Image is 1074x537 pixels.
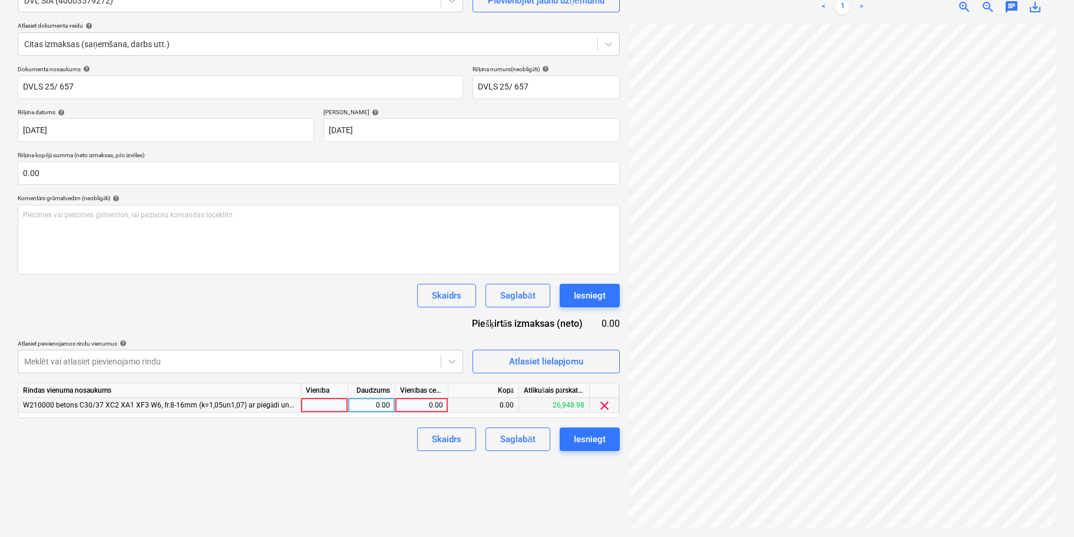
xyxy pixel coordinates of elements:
input: Rēķina datums nav norādīts [18,118,314,142]
span: help [110,195,120,202]
div: Piešķirtās izmaksas (neto) [462,317,601,330]
div: Iesniegt [574,432,606,447]
span: help [55,109,65,116]
div: Saglabāt [500,432,535,447]
button: Iesniegt [560,284,620,307]
div: Dokumenta nosaukums [18,65,463,73]
input: Rēķina numurs [472,75,620,99]
input: Izpildes datums nav norādīts [323,118,620,142]
div: Rēķina numurs (neobligāti) [472,65,620,73]
div: Iesniegt [574,288,606,303]
div: Skaidrs [432,288,461,303]
span: help [369,109,379,116]
div: Rēķina datums [18,108,314,116]
button: Saglabāt [485,284,550,307]
input: Dokumenta nosaukums [18,75,463,99]
span: clear [597,399,612,413]
div: [PERSON_NAME] [323,108,620,116]
div: Vienības cena [395,383,448,398]
span: help [83,22,92,29]
div: Komentārs grāmatvedim (neobligāti) [18,194,620,202]
span: help [81,65,90,72]
div: 0.00 [602,317,620,330]
button: Skaidrs [417,427,476,451]
div: Skaidrs [432,432,461,447]
div: Atlasiet lielapjomu [509,354,583,369]
span: help [117,340,127,347]
div: 0.00 [400,398,443,413]
div: 26,948.98 [519,398,590,413]
iframe: Chat Widget [1015,480,1074,537]
button: Saglabāt [485,427,550,451]
div: Saglabāt [500,288,535,303]
button: Atlasiet lielapjomu [472,350,620,373]
input: Rēķina kopējā summa (neto izmaksas, pēc izvēles) [18,161,620,185]
p: Rēķina kopējā summa (neto izmaksas, pēc izvēles) [18,151,620,161]
div: Kopā [448,383,519,398]
button: Skaidrs [417,284,476,307]
button: Iesniegt [560,427,620,451]
span: help [540,65,549,72]
div: Atlikušais pārskatītais budžets [519,383,590,398]
div: Daudzums [348,383,395,398]
span: W210000 betons C30/37 XC2 XA1 XF3 W6, fr.8-16mm (k=1,05un1,07) ar piegādi un sūknēšanu [23,401,324,409]
div: Rindas vienuma nosaukums [18,383,301,398]
div: 0.00 [353,398,390,413]
div: 0.00 [448,398,519,413]
div: Atlasiet pievienojamos rindu vienumus [18,340,463,347]
div: Vienība [301,383,348,398]
div: Atlasiet dokumenta veidu [18,22,620,29]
